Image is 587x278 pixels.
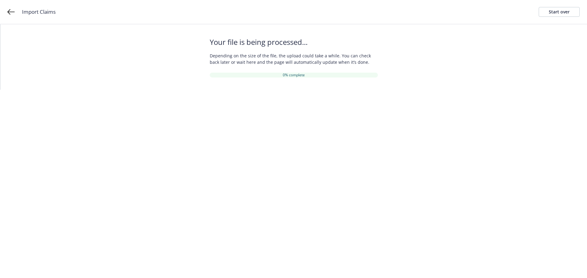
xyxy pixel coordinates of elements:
span: Depending on the size of the file, the upload could take a while. You can check back later or wai... [210,52,378,65]
div: Start over [549,7,570,16]
span: 0% complete [283,72,305,78]
a: Start over [539,7,580,17]
span: Your file is being processed... [210,37,378,48]
span: Import Claims [22,8,56,16]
